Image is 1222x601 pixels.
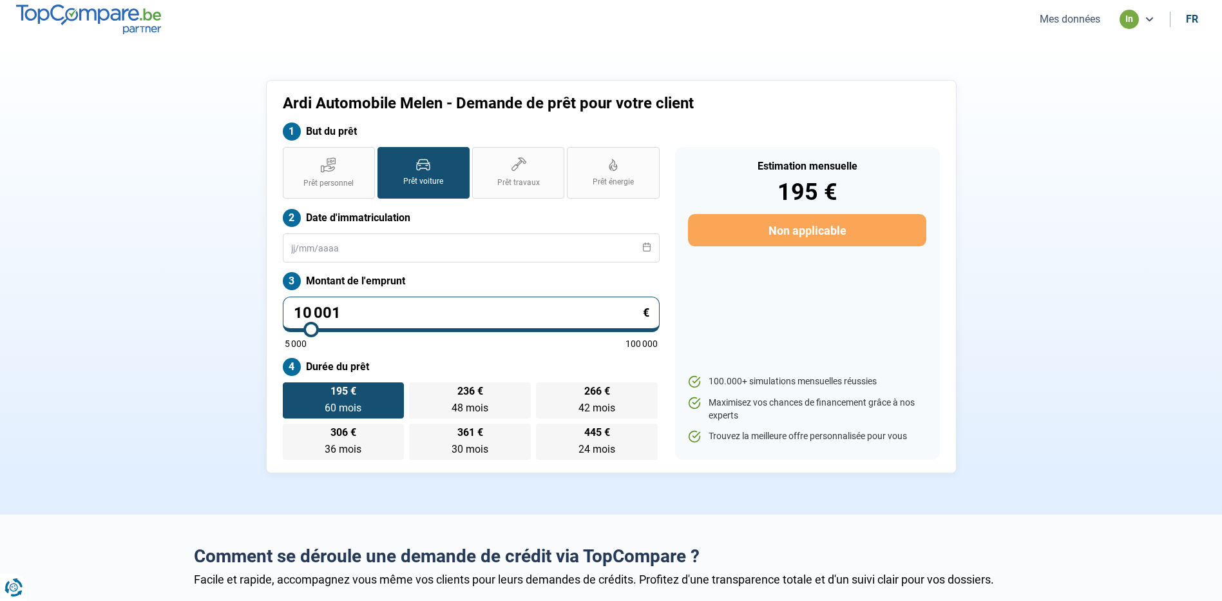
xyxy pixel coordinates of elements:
[16,5,161,34] img: TopCompare.be
[457,428,483,438] span: 361 €
[452,443,488,455] span: 30 mois
[688,214,926,246] button: Non applicable
[325,402,361,414] span: 60 mois
[593,177,634,188] span: Prêt énergie
[283,123,660,141] label: But du prêt
[688,430,926,443] li: Trouvez la meilleure offre personnalisée pour vous
[1036,12,1104,26] button: Mes données
[457,386,483,397] span: 236 €
[497,177,540,188] span: Prêt travaux
[452,402,488,414] span: 48 mois
[688,161,926,172] div: Estimation mensuelle
[688,375,926,388] li: 100.000+ simulations mensuelles réussies
[578,402,615,414] span: 42 mois
[194,546,1029,567] h2: Comment se déroule une demande de crédit via TopCompare ?
[283,209,660,227] label: Date d'immatriculation
[283,233,660,262] input: jj/mm/aaaa
[1186,13,1198,25] div: fr
[285,339,307,348] span: 5 000
[584,386,610,397] span: 266 €
[330,386,356,397] span: 195 €
[194,573,1029,586] div: Facile et rapide, accompagnez vous même vos clients pour leurs demandes de crédits. Profitez d'un...
[688,397,926,422] li: Maximisez vos chances de financement grâce à nos experts
[283,272,660,290] label: Montant de l'emprunt
[578,443,615,455] span: 24 mois
[330,428,356,438] span: 306 €
[688,181,926,204] div: 195 €
[584,428,610,438] span: 445 €
[643,307,649,319] span: €
[1120,10,1139,29] div: in
[403,176,443,187] span: Prêt voiture
[283,358,660,376] label: Durée du prêt
[303,178,354,189] span: Prêt personnel
[283,94,772,113] h1: Ardi Automobile Melen - Demande de prêt pour votre client
[625,339,658,348] span: 100 000
[325,443,361,455] span: 36 mois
